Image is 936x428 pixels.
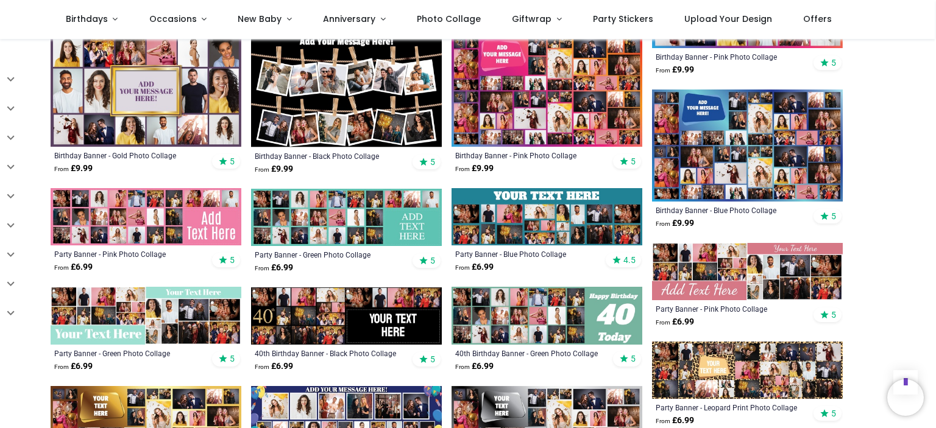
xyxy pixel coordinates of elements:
img: Personalised Birthday Backdrop Banner - Gold Photo Collage - 16 Photo Upload [51,35,241,147]
span: From [54,166,69,172]
img: Personalised Party Banner - Pink Photo Collage - Custom Text & 19 Photo Upload [652,243,843,300]
strong: £ 6.99 [656,316,694,328]
strong: £ 6.99 [656,415,694,427]
span: 5 [831,211,836,222]
a: Birthday Banner - Pink Photo Collage [656,52,803,61]
span: Occasions [149,13,197,25]
span: From [656,220,670,227]
span: From [255,265,269,272]
strong: £ 9.99 [656,64,694,76]
a: Party Banner - Pink Photo Collage [54,249,201,259]
span: 5 [831,408,836,419]
a: 40th Birthday Banner - Green Photo Collage [455,348,602,358]
span: From [455,363,470,370]
span: Offers [803,13,832,25]
strong: £ 6.99 [255,360,293,373]
span: 5 [430,156,435,167]
span: From [255,166,269,173]
img: Personalised 40th Birthday Banner - Black Photo Collage - Custom Text & 17 Photo Upload [251,287,442,345]
span: Photo Collage [417,13,481,25]
a: Party Banner - Blue Photo Collage [455,249,602,259]
strong: £ 9.99 [656,217,694,230]
strong: £ 6.99 [54,261,93,273]
span: 5 [230,353,235,364]
span: 5 [230,254,235,265]
a: Birthday Banner - Pink Photo Collage [455,150,602,160]
img: Personalised Party Banner - Blue Photo Collage - Custom Text & 19 Photo Upload [452,188,642,245]
span: Giftwrap [512,13,551,25]
span: Birthdays [66,13,108,25]
span: 5 [430,255,435,266]
span: Upload Your Design [684,13,772,25]
a: Birthday Banner - Black Photo Collage [255,151,402,161]
a: 40th Birthday Banner - Black Photo Collage [255,348,402,358]
span: Anniversary [323,13,375,25]
span: 4.5 [623,254,636,265]
span: 5 [230,156,235,167]
span: 5 [631,156,636,167]
span: 5 [631,353,636,364]
span: From [54,363,69,370]
strong: £ 6.99 [455,261,494,273]
a: Birthday Banner - Blue Photo Collage [656,205,803,215]
span: From [656,319,670,326]
span: 5 [831,57,836,68]
img: Personalised Birthday Backdrop Banner - Blue Photo Collage - Add Text & 48 Photo Upload [652,89,843,202]
img: Personalised Birthday Backdrop Banner - Black Photo Collage - 12 Photo Upload [251,35,442,147]
img: Personalised Party Banner - Green Photo Collage - Custom Text & 19 Photo Upload [51,287,241,344]
strong: £ 6.99 [455,360,494,373]
span: 5 [831,309,836,320]
img: Personalised Party Banner - Green Photo Collage - Custom Text & 24 Photo Upload [251,189,442,246]
a: Party Banner - Green Photo Collage [255,250,402,259]
strong: £ 6.99 [255,262,293,274]
span: From [656,418,670,424]
span: From [455,166,470,172]
strong: £ 9.99 [455,163,494,175]
a: Birthday Banner - Gold Photo Collage [54,150,201,160]
img: Personalised 40th Birthday Banner - Green Photo Collage - Custom Text & 21 Photo Upload [452,287,642,344]
iframe: Brevo live chat [887,379,924,416]
img: Personalised Party Banner - Pink Photo Collage - Custom Text & 24 Photo Upload [51,188,241,245]
span: From [54,264,69,271]
span: 5 [430,354,435,365]
span: From [656,67,670,74]
span: Party Stickers [593,13,653,25]
a: Party Banner - Green Photo Collage [54,348,201,358]
img: Personalised Birthday Backdrop Banner - Pink Photo Collage - Add Text & 48 Photo Upload [452,35,642,147]
strong: £ 6.99 [54,360,93,373]
span: From [255,363,269,370]
img: Personalised Party Banner - Leopard Print Photo Collage - Custom Text & 30 Photo Upload [652,342,843,399]
span: From [455,264,470,271]
strong: £ 9.99 [255,163,293,175]
strong: £ 9.99 [54,163,93,175]
a: Party Banner - Leopard Print Photo Collage [656,402,803,412]
span: New Baby [238,13,282,25]
a: Party Banner - Pink Photo Collage [656,304,803,314]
